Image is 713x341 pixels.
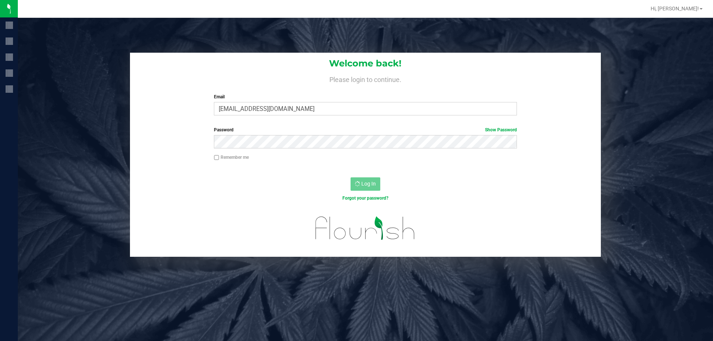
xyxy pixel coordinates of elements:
[361,181,376,187] span: Log In
[214,127,234,132] span: Password
[485,127,517,132] a: Show Password
[651,6,699,12] span: Hi, [PERSON_NAME]!
[130,59,601,68] h1: Welcome back!
[130,74,601,83] h4: Please login to continue.
[214,154,249,161] label: Remember me
[342,196,388,201] a: Forgot your password?
[351,177,380,191] button: Log In
[214,94,517,100] label: Email
[214,155,219,160] input: Remember me
[306,209,424,247] img: flourish_logo.svg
